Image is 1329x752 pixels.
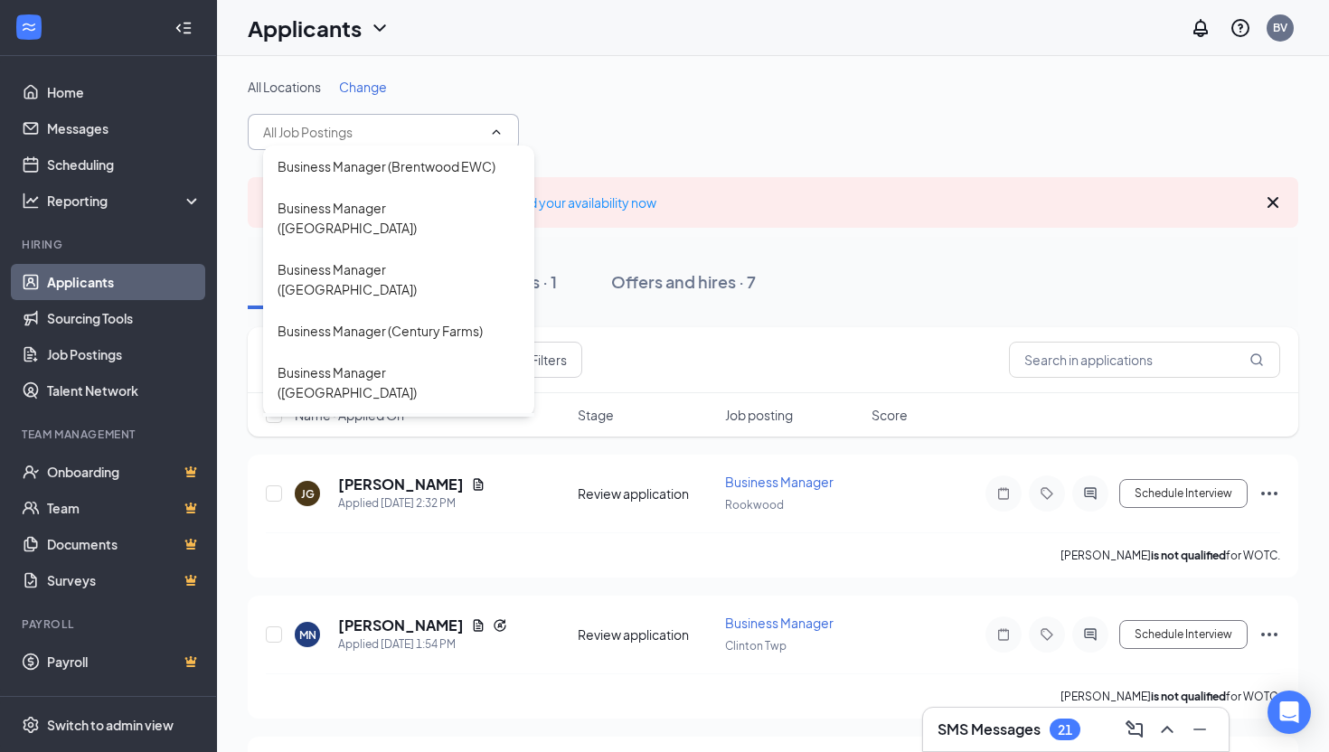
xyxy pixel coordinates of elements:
svg: ComposeMessage [1124,719,1145,740]
button: Filter Filters [490,342,582,378]
h5: [PERSON_NAME] [338,616,464,635]
span: Stage [578,406,614,424]
span: Business Manager [725,615,834,631]
div: 21 [1058,722,1072,738]
button: ComposeMessage [1120,715,1149,744]
span: All Locations [248,79,321,95]
div: Hiring [22,237,198,252]
div: MN [299,627,316,643]
svg: Cross [1262,192,1284,213]
a: Scheduling [47,146,202,183]
svg: Notifications [1190,17,1211,39]
button: Minimize [1185,715,1214,744]
span: Job posting [725,406,793,424]
svg: Tag [1036,627,1058,642]
h1: Applicants [248,13,362,43]
div: JG [301,486,315,502]
span: Score [872,406,908,424]
span: Clinton Twp [725,639,787,653]
div: Reporting [47,192,203,210]
div: Offers and hires · 7 [611,270,756,293]
div: Applied [DATE] 2:32 PM [338,494,485,512]
span: Rookwood [725,498,784,512]
a: Sourcing Tools [47,300,202,336]
svg: ChevronDown [369,17,391,39]
a: Home [47,74,202,110]
div: Business Manager ([GEOGRAPHIC_DATA]) [278,362,520,402]
a: PayrollCrown [47,644,202,680]
svg: Note [993,627,1014,642]
button: ChevronUp [1153,715,1182,744]
svg: Document [471,477,485,492]
svg: ActiveChat [1079,627,1101,642]
b: is not qualified [1151,549,1226,562]
svg: Ellipses [1258,624,1280,645]
svg: Settings [22,716,40,734]
div: Switch to admin view [47,716,174,734]
svg: ChevronUp [1156,719,1178,740]
div: Business Manager ([GEOGRAPHIC_DATA]) [278,259,520,299]
h5: [PERSON_NAME] [338,475,464,494]
button: Schedule Interview [1119,620,1248,649]
a: Job Postings [47,336,202,372]
svg: Tag [1036,486,1058,501]
a: Talent Network [47,372,202,409]
p: [PERSON_NAME] for WOTC. [1060,548,1280,563]
svg: MagnifyingGlass [1249,352,1264,367]
div: Team Management [22,427,198,442]
svg: WorkstreamLogo [20,18,38,36]
p: [PERSON_NAME] for WOTC. [1060,689,1280,704]
svg: Document [471,618,485,633]
div: Payroll [22,616,198,632]
div: Review application [578,484,714,503]
a: TeamCrown [47,490,202,526]
svg: Analysis [22,192,40,210]
div: Review application [578,625,714,644]
b: is not qualified [1151,690,1226,703]
div: BV [1273,20,1287,35]
a: Applicants [47,264,202,300]
svg: ActiveChat [1079,486,1101,501]
div: Business Manager ([GEOGRAPHIC_DATA]) [278,198,520,238]
div: Business Manager (Brentwood EWC) [278,156,495,176]
svg: Collapse [174,19,193,37]
div: Applied [DATE] 1:54 PM [338,635,507,653]
input: Search in applications [1009,342,1280,378]
a: Add your availability now [513,194,656,211]
h3: SMS Messages [938,719,1041,739]
svg: Ellipses [1258,483,1280,504]
button: Schedule Interview [1119,479,1248,508]
span: Business Manager [725,474,834,490]
a: SurveysCrown [47,562,202,598]
svg: ChevronUp [489,125,504,139]
svg: Minimize [1189,719,1211,740]
div: Open Intercom Messenger [1268,691,1311,734]
div: Business Manager (Century Farms) [278,321,483,341]
span: Change [339,79,387,95]
svg: Note [993,486,1014,501]
input: All Job Postings [263,122,482,142]
a: Messages [47,110,202,146]
a: OnboardingCrown [47,454,202,490]
a: DocumentsCrown [47,526,202,562]
svg: Reapply [493,618,507,633]
svg: QuestionInfo [1230,17,1251,39]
